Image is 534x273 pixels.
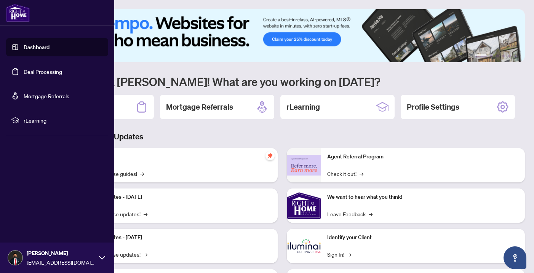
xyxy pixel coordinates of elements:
img: Profile Icon [8,251,22,265]
button: 5 [508,54,511,57]
p: Identify your Client [327,233,519,242]
span: → [140,169,144,178]
a: Dashboard [24,44,50,51]
h2: rLearning [286,102,320,112]
span: pushpin [265,151,275,160]
p: Self-Help [80,153,272,161]
span: rLearning [24,116,103,125]
p: Agent Referral Program [327,153,519,161]
span: [EMAIL_ADDRESS][DOMAIN_NAME] [27,258,95,267]
h1: Welcome back [PERSON_NAME]! What are you working on [DATE]? [40,74,525,89]
button: 3 [496,54,499,57]
span: → [144,210,147,218]
h2: Mortgage Referrals [166,102,233,112]
p: Platform Updates - [DATE] [80,193,272,201]
span: → [369,210,373,218]
button: 6 [514,54,517,57]
a: Leave Feedback→ [327,210,373,218]
a: Deal Processing [24,68,62,75]
p: We want to hear what you think! [327,193,519,201]
h2: Profile Settings [407,102,459,112]
img: logo [6,4,30,22]
button: 2 [490,54,493,57]
a: Sign In!→ [327,250,351,259]
span: → [144,250,147,259]
p: Platform Updates - [DATE] [80,233,272,242]
a: Check it out!→ [327,169,363,178]
img: Agent Referral Program [287,155,321,176]
span: → [360,169,363,178]
img: Slide 0 [40,9,525,62]
span: → [347,250,351,259]
button: 1 [475,54,487,57]
button: 4 [502,54,505,57]
img: Identify your Client [287,229,321,263]
h3: Brokerage & Industry Updates [40,131,525,142]
a: Mortgage Referrals [24,93,69,99]
img: We want to hear what you think! [287,188,321,223]
span: [PERSON_NAME] [27,249,95,257]
button: Open asap [504,246,526,269]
